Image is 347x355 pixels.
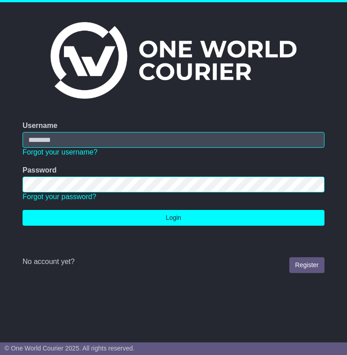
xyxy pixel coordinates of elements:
[289,257,324,273] a: Register
[5,345,135,352] span: © One World Courier 2025. All rights reserved.
[50,22,297,99] img: One World
[23,148,97,156] a: Forgot your username?
[23,166,57,174] label: Password
[23,121,57,130] label: Username
[23,257,324,266] div: No account yet?
[23,210,324,226] button: Login
[23,193,96,200] a: Forgot your password?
